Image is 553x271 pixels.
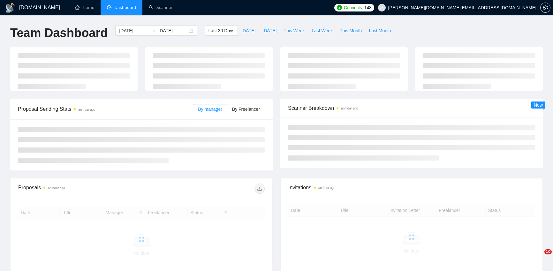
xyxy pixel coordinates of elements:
[380,5,384,10] span: user
[288,104,535,112] span: Scanner Breakdown
[280,26,308,36] button: This Week
[308,26,336,36] button: Last Week
[259,26,280,36] button: [DATE]
[365,26,394,36] button: Last Month
[288,184,535,192] span: Invitations
[158,27,187,34] input: End date
[340,27,362,34] span: This Month
[149,5,172,10] a: searchScanner
[337,5,342,10] img: upwork-logo.png
[336,26,365,36] button: This Month
[312,27,333,34] span: Last Week
[544,249,552,254] span: 10
[75,5,94,10] a: homeHome
[5,3,15,13] img: logo
[18,105,193,113] span: Proposal Sending Stats
[262,27,276,34] span: [DATE]
[107,5,111,10] span: dashboard
[115,5,136,10] span: Dashboard
[241,27,255,34] span: [DATE]
[364,4,371,11] span: 148
[318,186,335,190] time: an hour ago
[208,27,234,34] span: Last 30 Days
[534,102,543,108] span: New
[284,27,305,34] span: This Week
[531,249,547,265] iframe: Intercom live chat
[119,27,148,34] input: Start date
[369,27,391,34] span: Last Month
[18,184,141,194] div: Proposals
[232,107,260,112] span: By Freelancer
[151,28,156,33] span: to
[540,5,550,10] a: setting
[198,107,222,112] span: By manager
[341,107,358,110] time: an hour ago
[151,28,156,33] span: swap-right
[48,186,65,190] time: an hour ago
[10,26,108,41] h1: Team Dashboard
[78,108,95,111] time: an hour ago
[238,26,259,36] button: [DATE]
[540,3,550,13] button: setting
[344,4,363,11] span: Connects:
[205,26,238,36] button: Last 30 Days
